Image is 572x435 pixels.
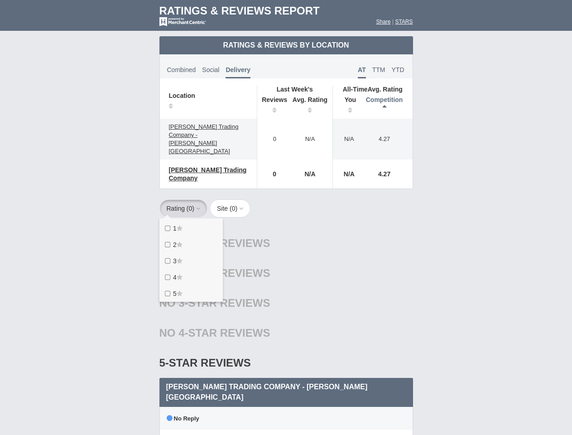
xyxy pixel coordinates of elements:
[361,159,413,188] td: 4.27
[166,383,368,401] span: [PERSON_NAME] Trading Company - [PERSON_NAME][GEOGRAPHIC_DATA]
[257,159,288,188] td: 0
[361,119,413,159] td: 4.27
[159,228,413,258] div: No 1-Star Reviews
[372,66,385,73] span: TTM
[226,66,250,78] span: Delivery
[159,17,206,26] img: mc-powered-by-logo-white-103.png
[343,86,368,93] span: All-Time
[361,93,413,119] th: Competition: activate to sort column descending
[257,119,288,159] td: 0
[164,164,252,184] a: [PERSON_NAME] Trading Company
[159,318,413,348] div: No 4-Star Reviews
[392,66,404,73] span: YTD
[159,348,413,378] div: 5-Star Reviews
[167,415,199,422] span: No Reply
[159,36,413,54] td: Ratings & Reviews by Location
[159,258,413,288] div: No 2-Star Reviews
[173,290,177,297] span: 5
[257,93,288,119] th: Reviews: activate to sort column ascending
[232,205,236,212] span: 0
[376,19,391,25] a: Share
[164,121,252,157] a: [PERSON_NAME] Trading Company - [PERSON_NAME][GEOGRAPHIC_DATA]
[173,257,177,265] span: 3
[159,288,413,318] div: No 3-Star Reviews
[169,123,239,155] span: [PERSON_NAME] Trading Company - [PERSON_NAME][GEOGRAPHIC_DATA]
[333,85,413,93] th: Avg. Rating
[333,159,361,188] td: N/A
[173,225,177,232] span: 1
[333,119,361,159] td: N/A
[392,19,394,25] span: |
[169,166,247,182] span: [PERSON_NAME] Trading Company
[288,93,333,119] th: Avg. Rating: activate to sort column ascending
[160,85,257,119] th: Location: activate to sort column ascending
[395,19,413,25] a: STARS
[210,199,250,217] button: Site (0)
[288,119,333,159] td: N/A
[333,93,361,119] th: You: activate to sort column ascending
[288,159,333,188] td: N/A
[189,205,192,212] span: 0
[167,66,196,73] span: Combined
[159,199,208,217] button: Rating (0)
[358,66,366,78] span: AT
[257,85,332,93] th: Last Week's
[173,274,177,281] span: 4
[202,66,219,73] span: Social
[173,241,177,248] span: 2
